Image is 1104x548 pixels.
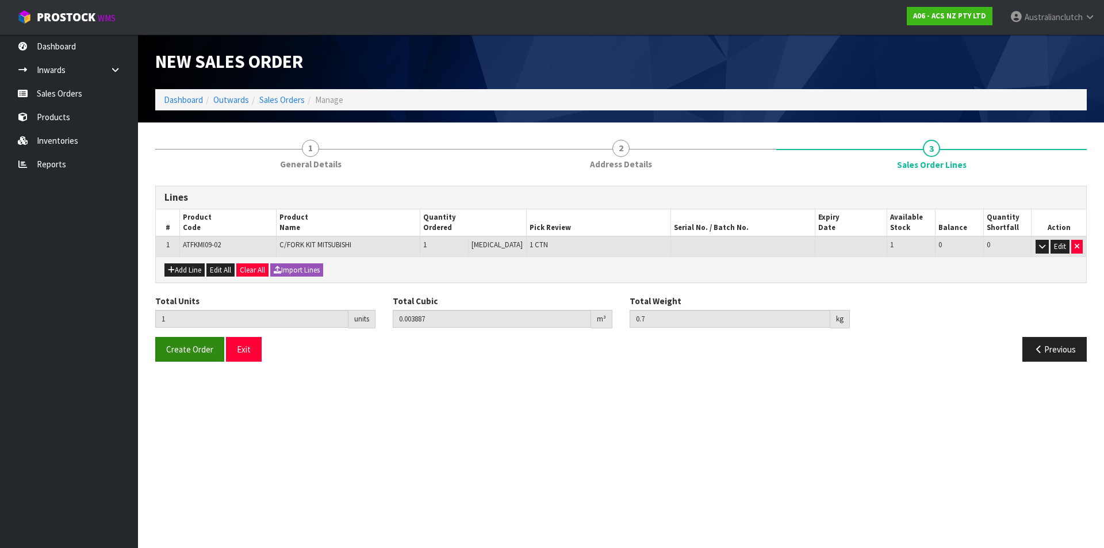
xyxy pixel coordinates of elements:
[936,209,984,237] th: Balance
[938,240,942,250] span: 0
[315,94,343,105] span: Manage
[423,240,427,250] span: 1
[17,10,32,24] img: cube-alt.png
[155,177,1087,371] span: Sales Order Lines
[213,94,249,105] a: Outwards
[671,209,815,237] th: Serial No. / Batch No.
[155,310,348,328] input: Total Units
[1022,337,1087,362] button: Previous
[276,209,420,237] th: Product Name
[630,310,830,328] input: Total Weight
[348,310,375,328] div: units
[206,263,235,277] button: Edit All
[923,140,940,157] span: 3
[830,310,850,328] div: kg
[155,337,224,362] button: Create Order
[155,50,303,73] span: New Sales Order
[270,263,323,277] button: Import Lines
[279,240,351,250] span: C/FORK KIT MITSUBISHI
[590,158,652,170] span: Address Details
[236,263,269,277] button: Clear All
[527,209,671,237] th: Pick Review
[183,240,221,250] span: ATFKMI09-02
[1025,12,1083,22] span: Australianclutch
[393,295,438,307] label: Total Cubic
[630,295,681,307] label: Total Weight
[259,94,305,105] a: Sales Orders
[302,140,319,157] span: 1
[393,310,592,328] input: Total Cubic
[530,240,548,250] span: 1 CTN
[983,209,1032,237] th: Quantity Shortfall
[166,240,170,250] span: 1
[166,344,213,355] span: Create Order
[591,310,612,328] div: m³
[1032,209,1086,237] th: Action
[156,209,180,237] th: #
[164,263,205,277] button: Add Line
[164,94,203,105] a: Dashboard
[37,10,95,25] span: ProStock
[815,209,887,237] th: Expiry Date
[890,240,894,250] span: 1
[226,337,262,362] button: Exit
[420,209,527,237] th: Quantity Ordered
[280,158,342,170] span: General Details
[98,13,116,24] small: WMS
[897,159,967,171] span: Sales Order Lines
[471,240,523,250] span: [MEDICAL_DATA]
[887,209,936,237] th: Available Stock
[987,240,990,250] span: 0
[1051,240,1069,254] button: Edit
[612,140,630,157] span: 2
[180,209,276,237] th: Product Code
[913,11,986,21] strong: A06 - ACS NZ PTY LTD
[164,192,1078,203] h3: Lines
[155,295,200,307] label: Total Units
